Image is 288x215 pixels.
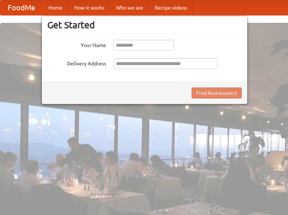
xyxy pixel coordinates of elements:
[110,0,149,15] a: Who we are
[47,58,106,67] label: Delivery Address
[47,40,106,49] label: Your Name
[192,87,242,98] button: Find Restaurants!
[68,0,110,15] a: How it works
[149,0,193,15] a: Recipe videos
[0,0,43,15] a: FoodMe
[43,0,68,15] a: Home
[47,19,242,31] h3: Get Started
